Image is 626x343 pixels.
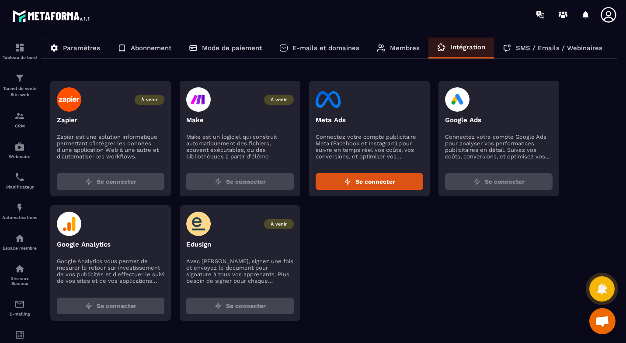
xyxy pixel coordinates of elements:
[85,178,92,185] img: zap.8ac5aa27.svg
[186,240,294,248] p: Edusign
[2,215,37,220] p: Automatisations
[186,212,211,236] img: edusign-logo.5fe905fa.svg
[445,173,553,190] button: Se connecter
[2,246,37,250] p: Espace membre
[63,44,100,52] p: Paramètres
[14,299,25,309] img: email
[264,95,294,105] span: À venir
[57,212,82,236] img: google-analytics-logo.594682c4.svg
[390,44,420,52] p: Membres
[57,134,164,160] p: Zapier est une solution informatique permettant d'intégrer les données d'une application Web à un...
[97,302,136,310] span: Se connecter
[14,73,25,83] img: formation
[186,87,211,112] img: make-logo.47d65c36.svg
[41,29,617,334] div: >
[85,302,92,309] img: zap.8ac5aa27.svg
[226,177,266,186] span: Se connecter
[14,172,25,182] img: scheduler
[14,264,25,274] img: social-network
[292,44,359,52] p: E-mails et domaines
[57,87,82,112] img: zapier-logo.003d59f5.svg
[316,87,341,112] img: facebook-logo.eb727249.svg
[2,165,37,196] a: schedulerschedulerPlanificateur
[14,111,25,121] img: formation
[14,202,25,213] img: automations
[2,135,37,165] a: automationsautomationsWebinaire
[2,123,37,128] p: CRM
[2,257,37,292] a: social-networksocial-networkRéseaux Sociaux
[14,42,25,53] img: formation
[2,104,37,135] a: formationformationCRM
[186,258,294,284] p: Avec [PERSON_NAME], signez une fois et envoyez le document pour signature à tous vos apprenants. ...
[186,134,294,160] p: Make est un logiciel qui construit automatiquement des fichiers, souvent exécutables, ou des bibl...
[215,178,222,185] img: zap.8ac5aa27.svg
[131,44,171,52] p: Abonnement
[135,95,164,105] span: À venir
[226,302,266,310] span: Se connecter
[355,177,395,186] span: Se connecter
[57,258,164,284] p: Google Analytics vous permet de mesurer le retour sur investissement de vos publicités et d'effec...
[2,66,37,104] a: formationformationTunnel de vente Site web
[14,141,25,152] img: automations
[57,298,164,314] button: Se connecter
[485,177,525,186] span: Se connecter
[450,43,485,51] p: Intégration
[215,302,222,309] img: zap.8ac5aa27.svg
[2,185,37,189] p: Planificateur
[57,240,164,248] p: Google Analytics
[445,87,470,112] img: google-ads-logo.4cdbfafa.svg
[445,116,553,124] p: Google Ads
[2,292,37,323] a: emailemailE-mailing
[2,226,37,257] a: automationsautomationsEspace membre
[2,276,37,286] p: Réseaux Sociaux
[57,116,164,124] p: Zapier
[316,116,423,124] p: Meta Ads
[589,308,616,334] div: Ouvrir le chat
[2,86,37,98] p: Tunnel de vente Site web
[316,134,423,160] p: Connectez votre compte publicitaire Meta (Facebook et Instagram) pour suivre en temps réel vos co...
[12,8,91,24] img: logo
[14,329,25,340] img: accountant
[316,173,423,190] button: Se connecter
[186,173,294,190] button: Se connecter
[445,134,553,160] p: Connectez votre compte Google Ads pour analyser vos performances publicitaires en détail. Suivez ...
[344,178,351,185] img: zap.8ac5aa27.svg
[264,219,294,229] span: À venir
[2,55,37,60] p: Tableau de bord
[2,196,37,226] a: automationsautomationsAutomatisations
[2,36,37,66] a: formationformationTableau de bord
[2,312,37,316] p: E-mailing
[14,233,25,244] img: automations
[186,116,294,124] p: Make
[57,173,164,190] button: Se connecter
[516,44,602,52] p: SMS / Emails / Webinaires
[473,178,480,185] img: zap.8ac5aa27.svg
[186,298,294,314] button: Se connecter
[2,154,37,159] p: Webinaire
[97,177,136,186] span: Se connecter
[202,44,262,52] p: Mode de paiement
